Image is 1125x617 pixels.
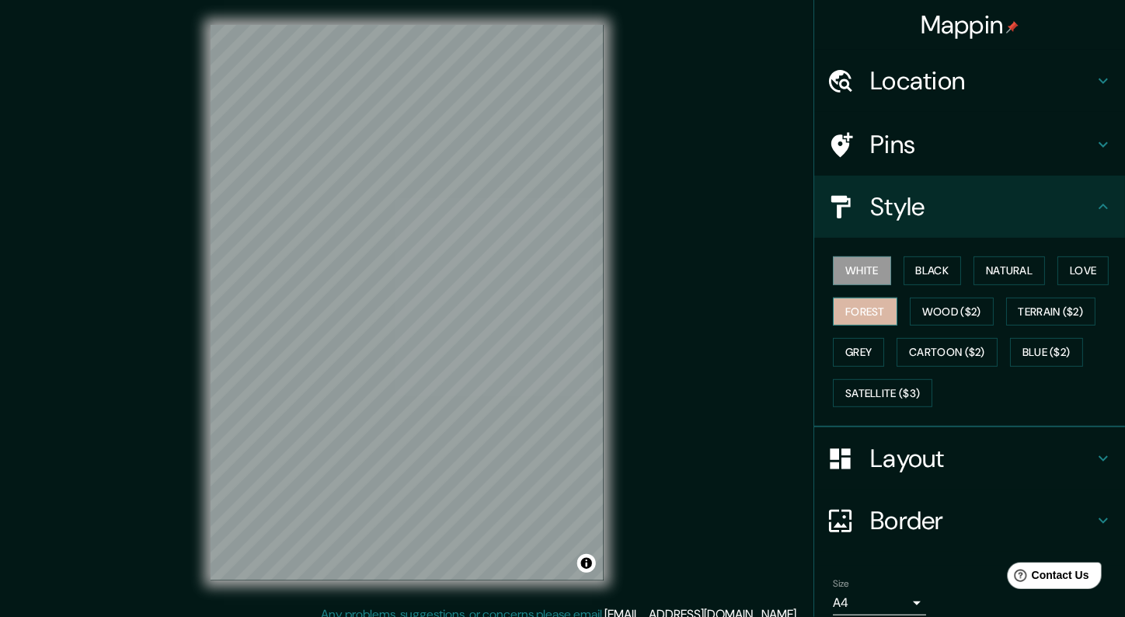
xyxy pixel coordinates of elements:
[814,50,1125,112] div: Location
[833,591,926,615] div: A4
[870,129,1094,160] h4: Pins
[870,65,1094,96] h4: Location
[833,256,891,285] button: White
[814,176,1125,238] div: Style
[211,25,604,580] canvas: Map
[910,298,994,326] button: Wood ($2)
[814,427,1125,490] div: Layout
[577,554,596,573] button: Toggle attribution
[833,338,884,367] button: Grey
[1057,256,1109,285] button: Love
[1006,298,1096,326] button: Terrain ($2)
[904,256,962,285] button: Black
[814,490,1125,552] div: Border
[833,577,849,591] label: Size
[1010,338,1083,367] button: Blue ($2)
[973,256,1045,285] button: Natural
[833,298,897,326] button: Forest
[921,9,1019,40] h4: Mappin
[870,443,1094,474] h4: Layout
[897,338,998,367] button: Cartoon ($2)
[814,113,1125,176] div: Pins
[833,379,932,408] button: Satellite ($3)
[987,556,1108,600] iframe: Help widget launcher
[870,505,1094,536] h4: Border
[1006,21,1019,33] img: pin-icon.png
[870,191,1094,222] h4: Style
